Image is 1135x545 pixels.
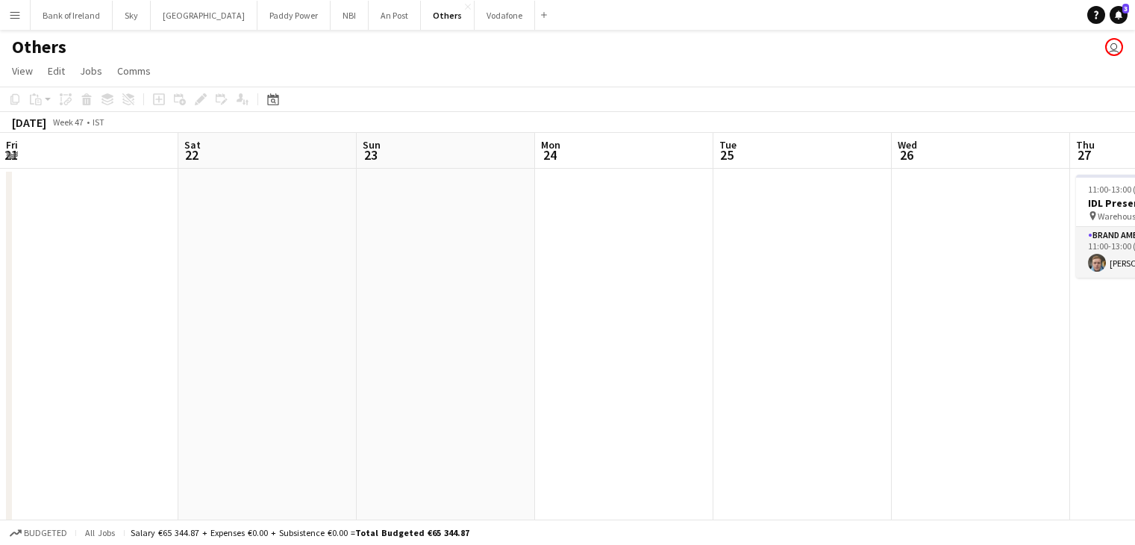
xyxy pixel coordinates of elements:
[24,528,67,538] span: Budgeted
[6,61,39,81] a: View
[895,146,917,163] span: 26
[369,1,421,30] button: An Post
[719,138,737,152] span: Tue
[539,146,560,163] span: 24
[184,138,201,152] span: Sat
[151,1,257,30] button: [GEOGRAPHIC_DATA]
[82,527,118,538] span: All jobs
[42,61,71,81] a: Edit
[117,64,151,78] span: Comms
[12,36,66,58] h1: Others
[93,116,104,128] div: IST
[1074,146,1095,163] span: 27
[113,1,151,30] button: Sky
[257,1,331,30] button: Paddy Power
[12,64,33,78] span: View
[111,61,157,81] a: Comms
[475,1,535,30] button: Vodafone
[360,146,381,163] span: 23
[80,64,102,78] span: Jobs
[7,525,69,541] button: Budgeted
[541,138,560,152] span: Mon
[74,61,108,81] a: Jobs
[1076,138,1095,152] span: Thu
[1122,4,1129,13] span: 3
[331,1,369,30] button: NBI
[131,527,469,538] div: Salary €65 344.87 + Expenses €0.00 + Subsistence €0.00 =
[6,138,18,152] span: Fri
[1105,38,1123,56] app-user-avatar: Katie Shovlin
[48,64,65,78] span: Edit
[421,1,475,30] button: Others
[12,115,46,130] div: [DATE]
[1110,6,1128,24] a: 3
[363,138,381,152] span: Sun
[182,146,201,163] span: 22
[49,116,87,128] span: Week 47
[898,138,917,152] span: Wed
[31,1,113,30] button: Bank of Ireland
[4,146,18,163] span: 21
[717,146,737,163] span: 25
[355,527,469,538] span: Total Budgeted €65 344.87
